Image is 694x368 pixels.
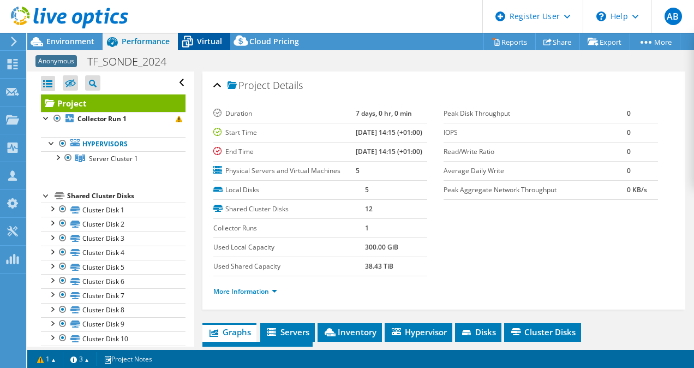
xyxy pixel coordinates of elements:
[41,112,186,126] a: Collector Run 1
[213,242,365,253] label: Used Local Capacity
[460,327,496,337] span: Disks
[82,56,183,68] h1: TF_SONDE_2024
[535,33,580,50] a: Share
[41,346,186,360] a: Cluster Disk 11
[63,352,97,366] a: 3
[41,217,186,231] a: Cluster Disk 2
[213,108,356,119] label: Duration
[579,33,630,50] a: Export
[77,114,127,123] b: Collector Run 1
[213,146,356,157] label: End Time
[208,345,307,356] span: Installed Applications
[96,352,160,366] a: Project Notes
[444,146,627,157] label: Read/Write Ratio
[627,185,647,194] b: 0 KB/s
[596,11,606,21] svg: \n
[356,147,422,156] b: [DATE] 14:15 (+01:00)
[213,261,365,272] label: Used Shared Capacity
[41,203,186,217] a: Cluster Disk 1
[41,151,186,165] a: Server Cluster 1
[249,36,299,46] span: Cloud Pricing
[213,204,365,215] label: Shared Cluster Disks
[627,128,631,137] b: 0
[273,79,303,92] span: Details
[41,317,186,331] a: Cluster Disk 9
[41,246,186,260] a: Cluster Disk 4
[510,327,576,337] span: Cluster Disks
[627,166,631,175] b: 0
[41,274,186,288] a: Cluster Disk 6
[365,262,393,271] b: 38.43 TiB
[444,165,627,176] label: Average Daily Write
[46,36,94,46] span: Environment
[29,352,63,366] a: 1
[89,154,138,163] span: Server Cluster 1
[228,80,270,91] span: Project
[483,33,536,50] a: Reports
[35,55,77,67] span: Anonymous
[627,147,631,156] b: 0
[41,288,186,302] a: Cluster Disk 7
[41,331,186,346] a: Cluster Disk 10
[213,185,365,195] label: Local Disks
[67,189,186,203] div: Shared Cluster Disks
[444,108,627,119] label: Peak Disk Throughput
[444,185,627,195] label: Peak Aggregate Network Throughput
[356,109,412,118] b: 7 days, 0 hr, 0 min
[213,127,356,138] label: Start Time
[365,242,398,252] b: 300.00 GiB
[356,128,422,137] b: [DATE] 14:15 (+01:00)
[213,287,277,296] a: More Information
[266,327,309,337] span: Servers
[323,327,376,337] span: Inventory
[665,8,682,25] span: AB
[365,185,369,194] b: 5
[41,94,186,112] a: Project
[444,127,627,138] label: IOPS
[41,303,186,317] a: Cluster Disk 8
[390,327,447,337] span: Hypervisor
[41,260,186,274] a: Cluster Disk 5
[213,165,356,176] label: Physical Servers and Virtual Machines
[197,36,222,46] span: Virtual
[630,33,680,50] a: More
[208,327,251,337] span: Graphs
[122,36,170,46] span: Performance
[213,223,365,234] label: Collector Runs
[356,166,360,175] b: 5
[365,204,373,213] b: 12
[365,223,369,233] b: 1
[627,109,631,118] b: 0
[41,232,186,246] a: Cluster Disk 3
[41,137,186,151] a: Hypervisors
